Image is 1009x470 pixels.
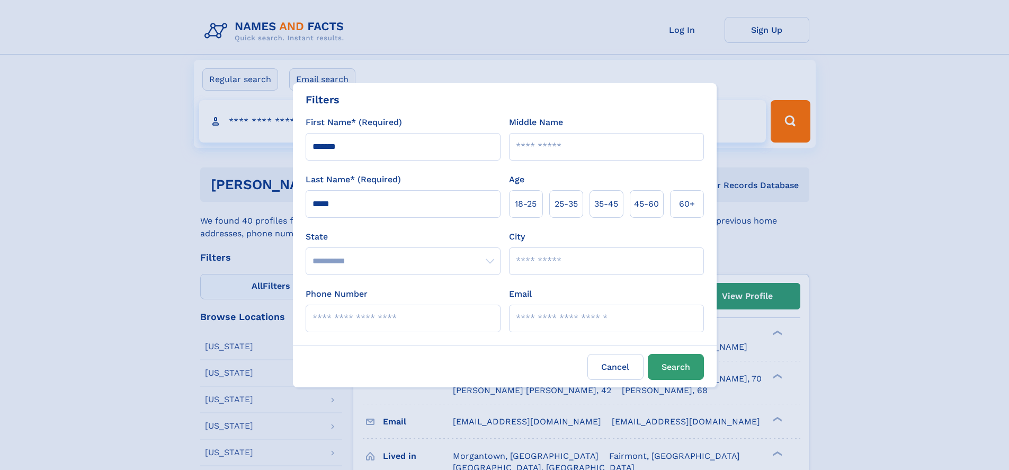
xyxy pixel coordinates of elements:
span: 18‑25 [515,198,537,210]
label: Last Name* (Required) [306,173,401,186]
span: 60+ [679,198,695,210]
label: City [509,230,525,243]
span: 25‑35 [555,198,578,210]
label: Phone Number [306,288,368,300]
div: Filters [306,92,340,108]
span: 35‑45 [594,198,618,210]
label: Middle Name [509,116,563,129]
label: Email [509,288,532,300]
label: Cancel [587,354,644,380]
label: State [306,230,501,243]
label: Age [509,173,524,186]
button: Search [648,354,704,380]
span: 45‑60 [634,198,659,210]
label: First Name* (Required) [306,116,402,129]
